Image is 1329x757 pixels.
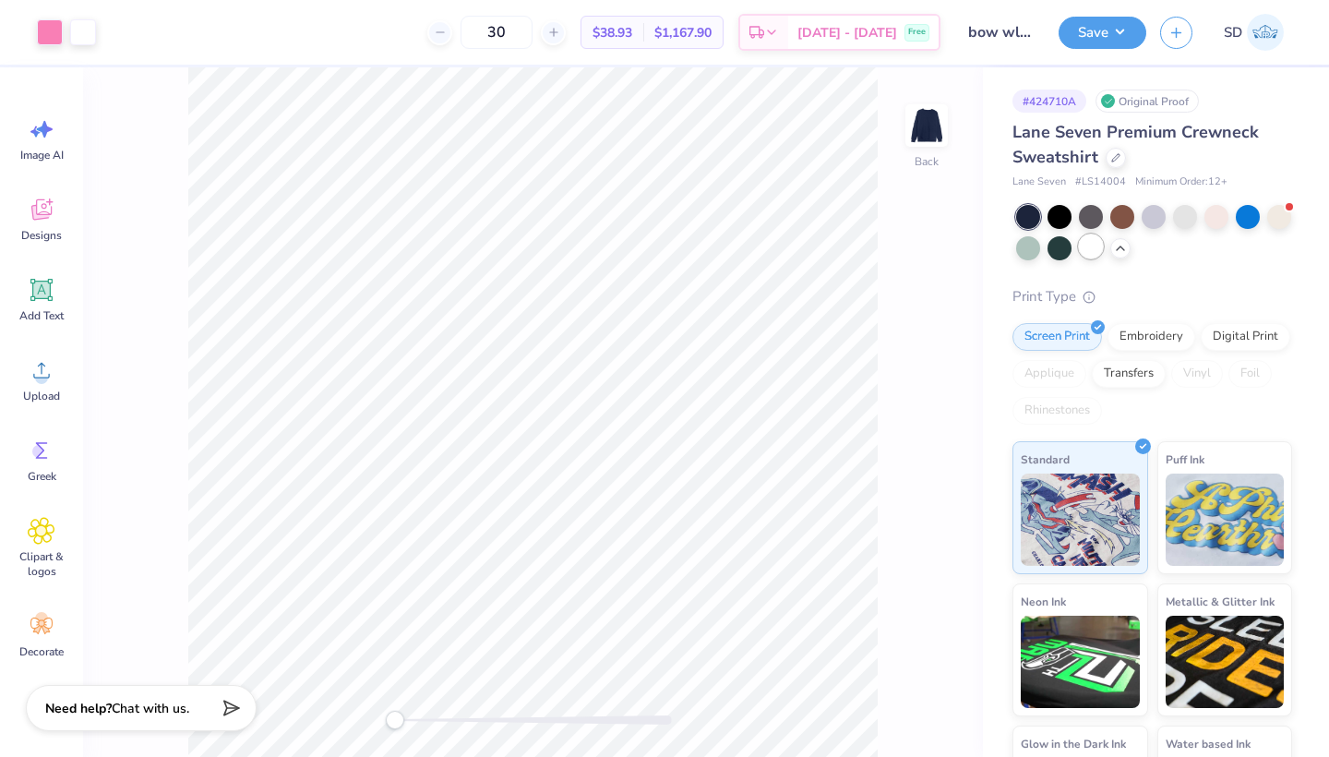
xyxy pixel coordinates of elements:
[1247,14,1284,51] img: Sophia Deserto
[797,23,897,42] span: [DATE] - [DATE]
[1201,323,1290,351] div: Digital Print
[23,389,60,403] span: Upload
[908,26,926,39] span: Free
[1021,450,1070,469] span: Standard
[1012,323,1102,351] div: Screen Print
[11,549,72,579] span: Clipart & logos
[908,107,945,144] img: Back
[1166,592,1275,611] span: Metallic & Glitter Ink
[954,14,1045,51] input: Untitled Design
[1059,17,1146,49] button: Save
[1228,360,1272,388] div: Foil
[1096,90,1199,113] div: Original Proof
[1012,360,1086,388] div: Applique
[654,23,712,42] span: $1,167.90
[386,711,404,729] div: Accessibility label
[1012,90,1086,113] div: # 424710A
[1107,323,1195,351] div: Embroidery
[1224,22,1242,43] span: SD
[1135,174,1227,190] span: Minimum Order: 12 +
[1012,286,1292,307] div: Print Type
[1012,174,1066,190] span: Lane Seven
[19,308,64,323] span: Add Text
[45,700,112,717] strong: Need help?
[593,23,632,42] span: $38.93
[1215,14,1292,51] a: SD
[28,469,56,484] span: Greek
[1021,734,1126,753] span: Glow in the Dark Ink
[915,153,939,170] div: Back
[21,228,62,243] span: Designs
[1075,174,1126,190] span: # LS14004
[1092,360,1166,388] div: Transfers
[1166,474,1285,566] img: Puff Ink
[1021,616,1140,708] img: Neon Ink
[461,16,533,49] input: – –
[19,644,64,659] span: Decorate
[1166,734,1251,753] span: Water based Ink
[1021,592,1066,611] span: Neon Ink
[1166,616,1285,708] img: Metallic & Glitter Ink
[1012,397,1102,425] div: Rhinestones
[1166,450,1204,469] span: Puff Ink
[1021,474,1140,566] img: Standard
[1012,121,1259,168] span: Lane Seven Premium Crewneck Sweatshirt
[112,700,189,717] span: Chat with us.
[20,148,64,162] span: Image AI
[1171,360,1223,388] div: Vinyl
